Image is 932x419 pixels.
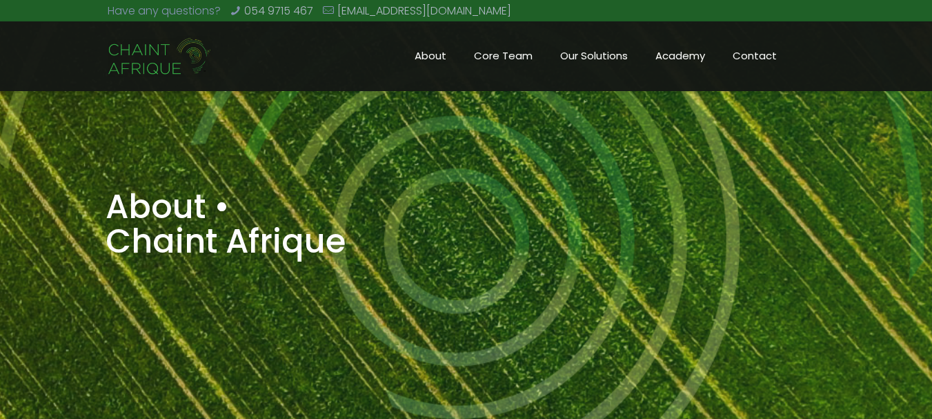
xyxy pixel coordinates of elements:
[546,46,642,66] span: Our Solutions
[401,46,460,66] span: About
[642,46,719,66] span: Academy
[106,190,584,259] h1: About • Chaint Afrique
[108,36,212,77] img: Chaint_Afrique-20
[401,21,460,90] a: About
[719,46,791,66] span: Contact
[460,46,546,66] span: Core Team
[642,21,719,90] a: Academy
[546,21,642,90] a: Our Solutions
[108,21,212,90] a: Chaint Afrique
[460,21,546,90] a: Core Team
[719,21,791,90] a: Contact
[337,3,511,19] a: [EMAIL_ADDRESS][DOMAIN_NAME]
[244,3,313,19] a: 054 9715 467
